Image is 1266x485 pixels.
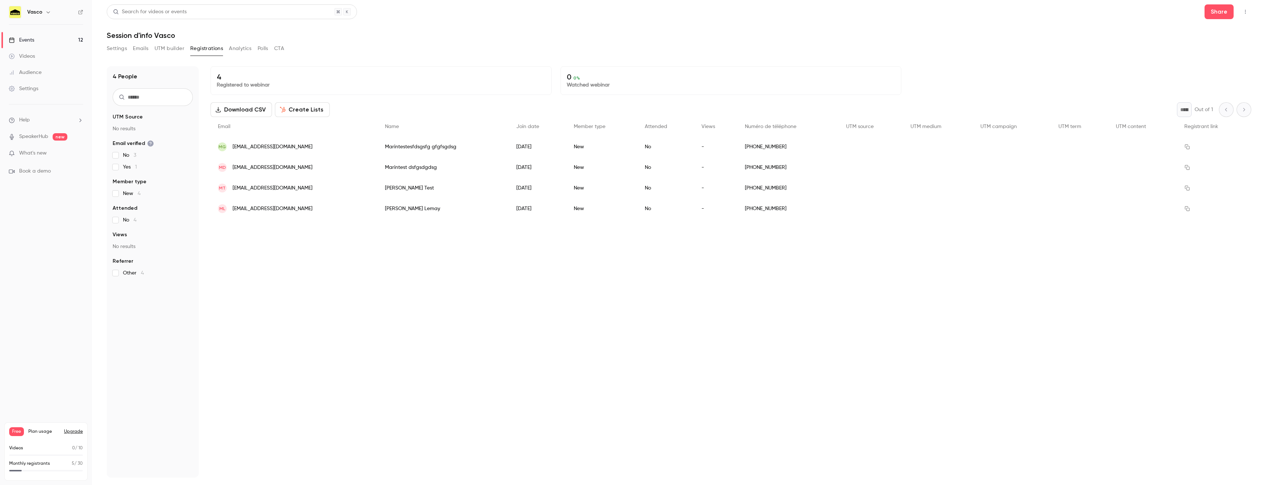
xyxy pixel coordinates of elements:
[567,72,895,81] p: 0
[19,133,48,141] a: SpeakerHub
[694,178,738,198] div: -
[113,140,154,147] span: Email verified
[19,167,51,175] span: Book a demo
[566,137,637,157] div: New
[738,157,839,178] div: [PHONE_NUMBER]
[637,198,694,219] div: No
[385,124,399,129] span: Name
[28,429,60,435] span: Plan usage
[738,137,839,157] div: [PHONE_NUMBER]
[72,445,83,452] p: / 10
[123,269,144,277] span: Other
[9,36,34,44] div: Events
[567,81,895,89] p: Watched webinar
[27,8,42,16] h6: Vasco
[219,144,226,150] span: Mg
[701,124,715,129] span: Views
[9,53,35,60] div: Videos
[694,137,738,157] div: -
[113,205,137,212] span: Attended
[113,125,193,132] p: No results
[141,270,144,276] span: 4
[113,258,133,265] span: Referrer
[509,137,566,157] div: [DATE]
[9,460,50,467] p: Monthly registrants
[19,116,30,124] span: Help
[123,190,141,197] span: New
[509,157,566,178] div: [DATE]
[637,137,694,157] div: No
[509,198,566,219] div: [DATE]
[9,85,38,92] div: Settings
[1116,124,1146,129] span: UTM content
[233,184,312,192] span: [EMAIL_ADDRESS][DOMAIN_NAME]
[637,157,694,178] div: No
[233,205,312,213] span: [EMAIL_ADDRESS][DOMAIN_NAME]
[211,102,272,117] button: Download CSV
[1205,4,1234,19] button: Share
[53,133,67,141] span: new
[9,427,24,436] span: Free
[72,446,75,450] span: 0
[64,429,83,435] button: Upgrade
[378,157,509,178] div: Marintest dsfgsdgdsg
[133,43,148,54] button: Emails
[217,81,545,89] p: Registered to webinar
[19,149,47,157] span: What's new
[134,153,136,158] span: 3
[9,69,42,76] div: Audience
[113,243,193,250] p: No results
[846,124,874,129] span: UTM source
[217,72,545,81] p: 4
[980,124,1017,129] span: UTM campaign
[566,198,637,219] div: New
[107,31,1251,40] h1: Session d'info Vasco
[138,191,141,196] span: 4
[113,72,137,81] h1: 4 People
[566,178,637,198] div: New
[219,164,226,171] span: Md
[135,164,137,170] span: 1
[113,113,143,121] span: UTM Source
[378,137,509,157] div: Marintestesfdsgsfg gfgfsgdsg
[566,157,637,178] div: New
[113,8,187,16] div: Search for videos or events
[1195,106,1213,113] p: Out of 1
[74,150,83,157] iframe: Noticeable Trigger
[107,43,127,54] button: Settings
[123,152,136,159] span: No
[72,461,74,466] span: 5
[573,75,580,81] span: 0 %
[738,198,839,219] div: [PHONE_NUMBER]
[509,178,566,198] div: [DATE]
[9,6,21,18] img: Vasco
[645,124,667,129] span: Attended
[574,124,605,129] span: Member type
[219,205,225,212] span: ML
[123,216,137,224] span: No
[694,198,738,219] div: -
[378,198,509,219] div: [PERSON_NAME] Lemay
[1184,124,1218,129] span: Registrant link
[113,178,146,185] span: Member type
[637,178,694,198] div: No
[745,124,796,129] span: Numéro de téléphone
[516,124,539,129] span: Join date
[9,445,23,452] p: Videos
[233,164,312,171] span: [EMAIL_ADDRESS][DOMAIN_NAME]
[113,231,127,238] span: Views
[910,124,941,129] span: UTM medium
[190,43,223,54] button: Registrations
[211,117,1251,219] div: People list
[9,116,83,124] li: help-dropdown-opener
[218,124,230,129] span: Email
[233,143,312,151] span: [EMAIL_ADDRESS][DOMAIN_NAME]
[155,43,184,54] button: UTM builder
[274,43,284,54] button: CTA
[229,43,252,54] button: Analytics
[258,43,268,54] button: Polls
[378,178,509,198] div: [PERSON_NAME] Test
[113,113,193,277] section: facet-groups
[72,460,83,467] p: / 30
[134,217,137,223] span: 4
